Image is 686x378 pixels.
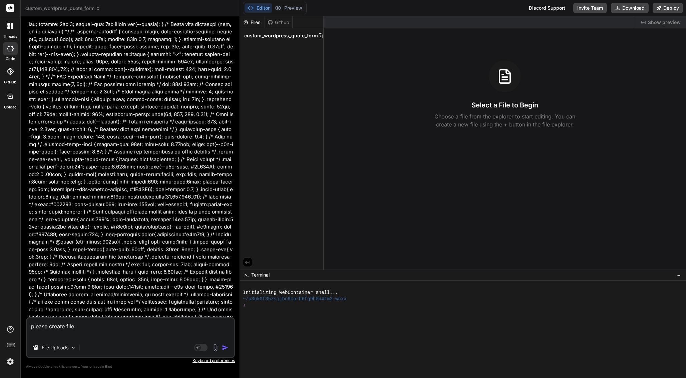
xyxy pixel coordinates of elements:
[4,79,16,85] label: GitHub
[26,358,235,363] p: Keyboard preferences
[26,363,235,370] p: Always double-check its answers. Your in Bind
[525,3,569,13] div: Discord Support
[244,32,318,39] span: custom_wordpress_quote_form
[677,272,681,278] span: −
[251,272,270,278] span: Terminal
[244,272,249,278] span: >_
[4,104,17,110] label: Upload
[471,100,538,110] h3: Select a File to Begin
[430,112,580,128] p: Choose a file from the explorer to start editing. You can create a new file using the + button in...
[89,364,101,368] span: privacy
[240,19,265,26] div: Files
[653,3,683,13] button: Deploy
[573,3,607,13] button: Invite Team
[25,5,100,12] span: custom_wordpress_quote_form
[222,344,229,351] img: icon
[265,19,292,26] div: Github
[212,344,219,352] img: attachment
[3,34,17,39] label: threads
[648,19,681,26] span: Show preview
[611,3,649,13] button: Download
[42,344,68,351] p: File Uploads
[676,270,682,280] button: −
[27,318,234,338] textarea: please create file:
[5,356,16,367] img: settings
[272,3,305,13] button: Preview
[70,345,76,351] img: Pick Models
[243,302,246,309] span: ❯
[6,56,15,62] label: code
[245,3,272,13] button: Editor
[243,290,338,296] span: Initializing WebContainer shell...
[243,296,347,302] span: ~/u3uk0f35zsjjbn9cprh6fq9h0p4tm2-wnxx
